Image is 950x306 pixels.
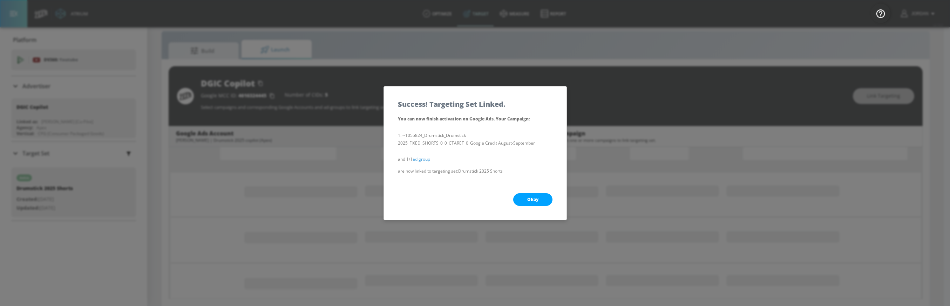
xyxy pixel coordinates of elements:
[527,197,538,202] span: Okay
[398,100,505,108] h5: Success! Targeting Set Linked.
[398,155,552,163] p: and 1/1
[398,132,552,147] li: --1055824_Drumstick_Drumstick 2025_FIXED_SHORTS_0_0_CTARET_0_Google Credit August-September
[413,156,430,162] a: ad group
[398,115,552,123] p: You can now finish activation on Google Ads. Your Campaign :
[871,4,890,23] button: Open Resource Center
[513,193,552,206] button: Okay
[398,167,552,175] p: are now linked to targeting set: Drumstick 2025 Shorts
